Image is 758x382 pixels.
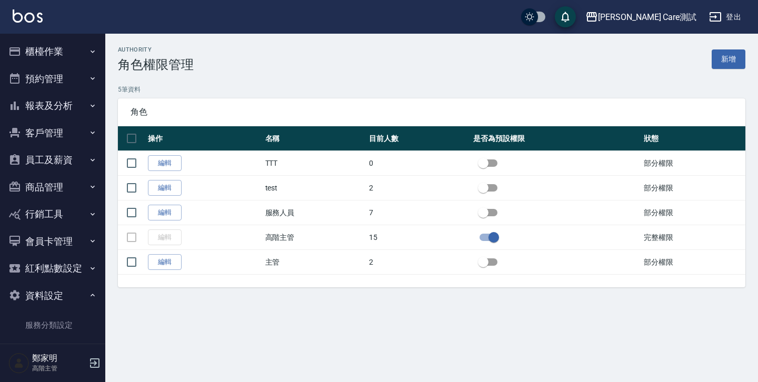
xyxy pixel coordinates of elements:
td: 2 [366,176,471,200]
th: 目前人數 [366,126,471,151]
td: 0 [366,151,471,176]
button: 客戶管理 [4,119,101,147]
td: 完整權限 [641,225,745,250]
span: 角色 [131,107,733,117]
th: 操作 [145,126,263,151]
td: 部分權限 [641,151,745,176]
button: 資料設定 [4,282,101,309]
td: 主管 [263,250,367,275]
button: 櫃檯作業 [4,38,101,65]
a: 服務項目設定 [4,337,101,361]
td: 15 [366,225,471,250]
a: 編輯 [148,205,182,221]
button: 會員卡管理 [4,228,101,255]
div: [PERSON_NAME] Care測試 [598,11,696,24]
button: 行銷工具 [4,200,101,228]
a: 編輯 [148,155,182,172]
td: 7 [366,200,471,225]
a: 新增 [712,49,745,69]
h3: 角色權限管理 [118,57,194,72]
button: 預約管理 [4,65,101,93]
img: Logo [13,9,43,23]
td: TTT [263,151,367,176]
th: 狀態 [641,126,745,151]
button: [PERSON_NAME] Care測試 [581,6,701,28]
td: test [263,176,367,200]
h5: 鄭家明 [32,353,86,364]
p: 高階主管 [32,364,86,373]
button: 員工及薪資 [4,146,101,174]
th: 是否為預設權限 [471,126,641,151]
td: 2 [366,250,471,275]
td: 服務人員 [263,200,367,225]
td: 高階主管 [263,225,367,250]
img: Person [8,353,29,374]
button: 登出 [705,7,745,27]
td: 部分權限 [641,176,745,200]
a: 編輯 [148,180,182,196]
button: 紅利點數設定 [4,255,101,282]
th: 名稱 [263,126,367,151]
p: 5 筆資料 [118,85,745,94]
a: 編輯 [148,254,182,270]
button: 報表及分析 [4,92,101,119]
td: 部分權限 [641,200,745,225]
button: save [555,6,576,27]
button: 商品管理 [4,174,101,201]
h2: authority [118,46,194,53]
td: 部分權限 [641,250,745,275]
a: 服務分類設定 [4,313,101,337]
